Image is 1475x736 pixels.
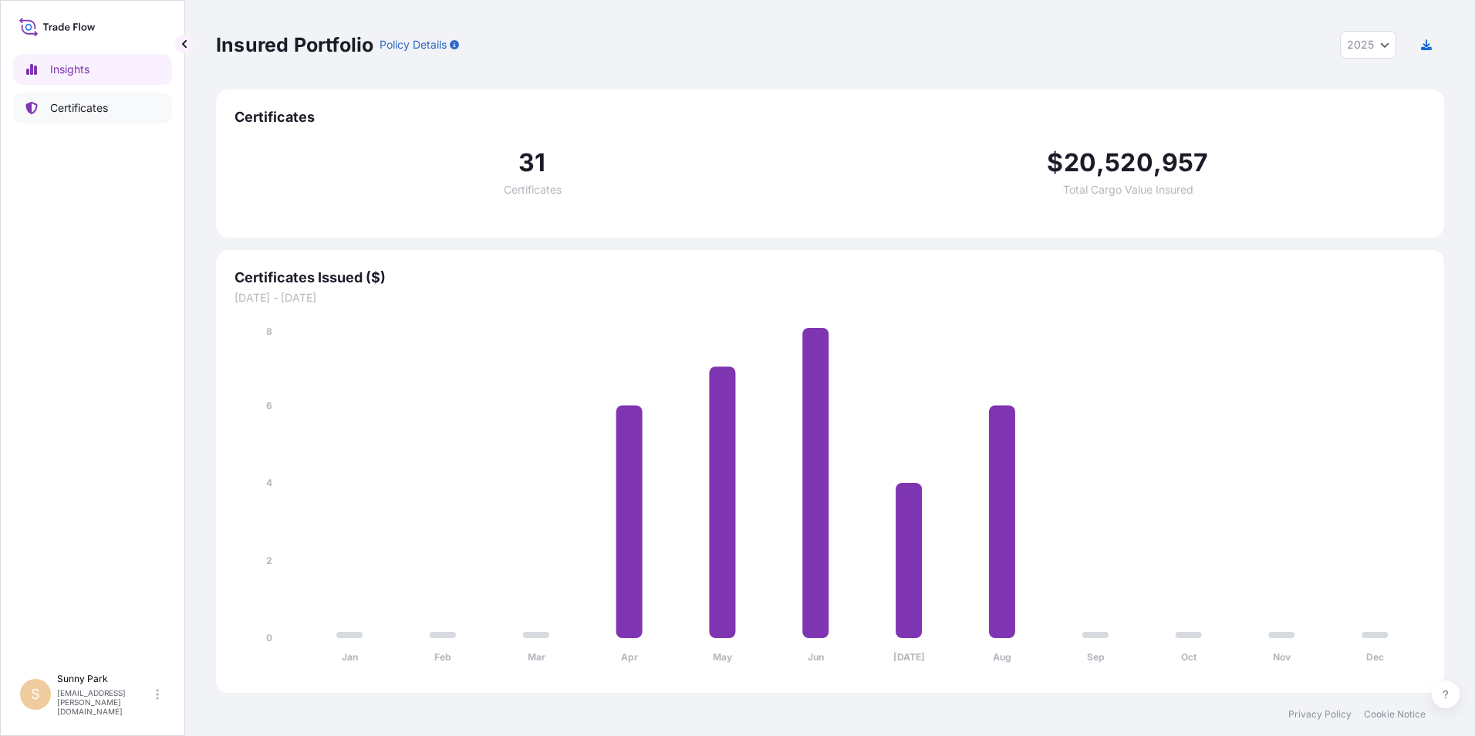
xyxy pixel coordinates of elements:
tspan: Feb [434,651,451,663]
span: Certificates Issued ($) [235,268,1426,287]
tspan: [DATE] [893,651,925,663]
p: Sunny Park [57,673,153,685]
span: 2025 [1347,37,1374,52]
tspan: Apr [621,651,638,663]
p: Certificates [50,100,108,116]
tspan: 2 [266,555,272,566]
a: Certificates [13,93,172,123]
p: Insights [50,62,89,77]
span: 520 [1105,150,1153,175]
a: Insights [13,54,172,85]
span: [DATE] - [DATE] [235,290,1426,306]
p: Policy Details [380,37,447,52]
a: Privacy Policy [1288,708,1352,721]
tspan: Aug [993,651,1011,663]
button: Year Selector [1340,31,1396,59]
tspan: Dec [1366,651,1384,663]
a: Cookie Notice [1364,708,1426,721]
tspan: Oct [1181,651,1197,663]
tspan: Jan [342,651,358,663]
tspan: Sep [1087,651,1105,663]
tspan: Jun [808,651,824,663]
span: S [31,687,40,702]
tspan: 0 [266,632,272,643]
tspan: 8 [266,326,272,337]
span: Certificates [235,108,1426,127]
span: 957 [1162,150,1209,175]
tspan: 6 [266,400,272,411]
span: 20 [1064,150,1096,175]
tspan: Nov [1273,651,1291,663]
span: , [1096,150,1105,175]
span: Total Cargo Value Insured [1063,184,1193,195]
span: $ [1047,150,1063,175]
tspan: 4 [266,477,272,488]
span: , [1153,150,1162,175]
p: [EMAIL_ADDRESS][PERSON_NAME][DOMAIN_NAME] [57,688,153,716]
span: 31 [518,150,545,175]
p: Insured Portfolio [216,32,373,57]
tspan: Mar [528,651,545,663]
span: Certificates [504,184,562,195]
tspan: May [713,651,733,663]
